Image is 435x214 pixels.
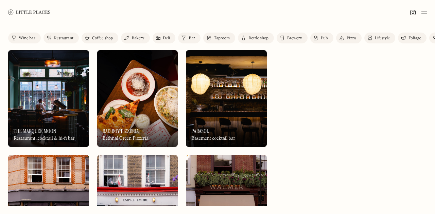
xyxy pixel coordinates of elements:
div: Restaurant, cocktail & hi-fi bar [14,136,75,141]
div: Bottle shop [248,36,268,40]
a: Brewery [277,33,308,43]
div: Pizza [347,36,356,40]
a: Coffee shop [82,33,118,43]
div: Lifestyle [375,36,390,40]
h3: Bad Boy Pizzeria [103,128,139,134]
h3: The Marquee Moon [14,128,56,134]
a: Wine bar [8,33,41,43]
div: Basement cocktail bar [191,136,235,141]
img: Parasol [186,50,267,147]
div: Bar [189,36,195,40]
a: The Marquee MoonThe Marquee MoonThe Marquee MoonRestaurant, cocktail & hi-fi bar [8,50,89,147]
a: Restaurant [43,33,79,43]
a: Taproom [203,33,235,43]
a: Bakery [121,33,150,43]
a: Bar [178,33,201,43]
div: Taproom [214,36,230,40]
div: Bethnal Green Pizzeria [103,136,149,141]
a: Bottle shop [238,33,274,43]
a: Deli [153,33,176,43]
a: ParasolParasolParasolBasement cocktail bar [186,50,267,147]
div: Coffee shop [92,36,113,40]
h3: Parasol [191,128,209,134]
div: Foliage [408,36,421,40]
div: Brewery [287,36,302,40]
a: Pizza [336,33,362,43]
div: Wine bar [19,36,35,40]
div: Restaurant [54,36,73,40]
img: Bad Boy Pizzeria [97,50,178,147]
img: The Marquee Moon [8,50,89,147]
a: Bad Boy PizzeriaBad Boy PizzeriaBad Boy PizzeriaBethnal Green Pizzeria [97,50,178,147]
div: Bakery [132,36,144,40]
a: Lifestyle [364,33,395,43]
div: Pub [321,36,328,40]
a: Pub [310,33,333,43]
div: Deli [163,36,170,40]
a: Foliage [398,33,427,43]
